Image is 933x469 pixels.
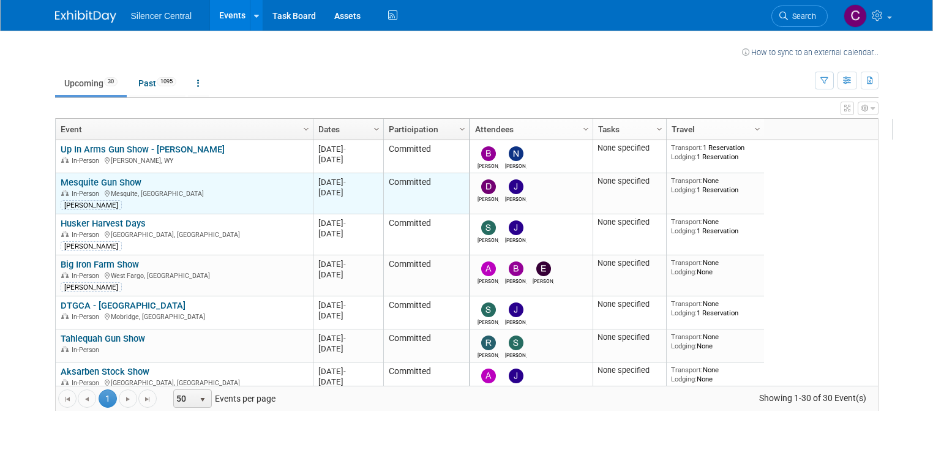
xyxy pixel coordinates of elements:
a: Tahlequah Gun Show [61,333,145,344]
span: Column Settings [457,124,467,134]
span: Transport: [671,176,703,185]
div: [GEOGRAPHIC_DATA], [GEOGRAPHIC_DATA] [61,229,307,239]
div: None None [671,258,759,276]
div: Billee Page [505,276,526,284]
span: 30 [104,77,118,86]
img: In-Person Event [61,346,69,352]
a: How to sync to an external calendar... [742,48,879,57]
span: In-Person [72,313,103,321]
img: Andrew Sorenson [481,261,496,276]
a: Go to the next page [119,389,137,408]
div: Andrew Sorenson [478,383,499,391]
div: [DATE] [318,269,378,280]
span: Column Settings [654,124,664,134]
div: David Aguais [478,194,499,202]
img: Noelle Kealoha [509,146,523,161]
a: DTGCA - [GEOGRAPHIC_DATA] [61,300,185,311]
div: None specified [598,143,661,153]
div: [GEOGRAPHIC_DATA], [GEOGRAPHIC_DATA] [61,377,307,388]
span: - [343,367,346,376]
div: Justin Armstrong [505,317,526,325]
span: - [343,301,346,310]
div: None None [671,332,759,350]
span: 50 [174,390,195,407]
a: Past1095 [129,72,185,95]
div: Sarah Young [505,350,526,358]
span: - [343,219,346,228]
td: Committed [383,255,469,296]
a: Column Settings [579,119,593,137]
span: Go to the previous page [82,394,92,404]
span: In-Person [72,190,103,198]
span: Go to the next page [123,394,133,404]
div: [DATE] [318,300,378,310]
a: Go to the first page [58,389,77,408]
div: Mobridge, [GEOGRAPHIC_DATA] [61,311,307,321]
div: [DATE] [318,228,378,239]
div: None specified [598,366,661,375]
img: ExhibitDay [55,10,116,23]
img: Steve Phillips [481,220,496,235]
div: None specified [598,258,661,268]
div: [DATE] [318,310,378,321]
span: Lodging: [671,227,697,235]
span: Transport: [671,143,703,152]
span: 1095 [157,77,176,86]
a: Participation [389,119,461,140]
span: - [343,260,346,269]
span: - [343,178,346,187]
img: Sarah Young [509,336,523,350]
span: Silencer Central [131,11,192,21]
a: Upcoming30 [55,72,127,95]
span: Lodging: [671,186,697,194]
span: Transport: [671,299,703,308]
div: [DATE] [318,144,378,154]
a: Tasks [598,119,658,140]
img: In-Person Event [61,313,69,319]
td: Committed [383,362,469,403]
span: Transport: [671,332,703,341]
img: Braden Hougaard [481,146,496,161]
a: Column Settings [653,119,666,137]
span: Go to the first page [62,394,72,404]
img: In-Person Event [61,157,69,163]
div: [PERSON_NAME] [61,282,122,292]
a: Dates [318,119,375,140]
div: None specified [598,332,661,342]
span: Lodging: [671,152,697,161]
span: In-Person [72,231,103,239]
td: Committed [383,214,469,255]
a: Column Settings [370,119,383,137]
span: Showing 1-30 of 30 Event(s) [748,389,877,407]
span: - [343,334,346,343]
div: 1 Reservation 1 Reservation [671,143,759,161]
a: Column Settings [751,119,764,137]
td: Committed [383,329,469,362]
div: [DATE] [318,333,378,343]
a: Go to the last page [138,389,157,408]
span: In-Person [72,157,103,165]
img: Justin Armstrong [509,302,523,317]
span: Lodging: [671,375,697,383]
div: None specified [598,176,661,186]
span: Column Settings [301,124,311,134]
a: Aksarben Stock Show [61,366,149,377]
div: Steve Phillips [478,235,499,243]
img: Julissa Linares [509,369,523,383]
span: Lodging: [671,268,697,276]
span: Go to the last page [143,394,152,404]
span: - [343,144,346,154]
span: Events per page [157,389,288,408]
img: In-Person Event [61,379,69,385]
img: Carin Froehlich [844,4,867,28]
div: Justin Armstrong [505,235,526,243]
span: In-Person [72,379,103,387]
img: Jeffrey Flournoy [509,179,523,194]
div: [DATE] [318,177,378,187]
div: [DATE] [318,343,378,354]
div: [DATE] [318,366,378,377]
div: [DATE] [318,377,378,387]
a: Event [61,119,305,140]
a: Column Settings [299,119,313,137]
div: Jeffrey Flournoy [505,194,526,202]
